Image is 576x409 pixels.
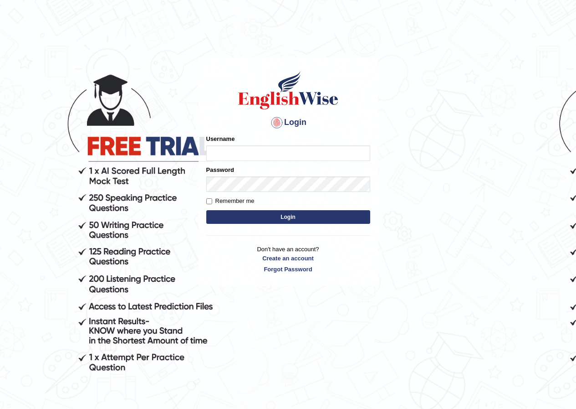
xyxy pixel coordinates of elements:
[206,166,234,174] label: Password
[206,254,370,263] a: Create an account
[206,198,212,204] input: Remember me
[206,115,370,130] h4: Login
[236,70,340,111] img: Logo of English Wise sign in for intelligent practice with AI
[206,265,370,274] a: Forgot Password
[206,210,370,224] button: Login
[206,245,370,273] p: Don't have an account?
[206,197,255,206] label: Remember me
[206,135,235,143] label: Username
